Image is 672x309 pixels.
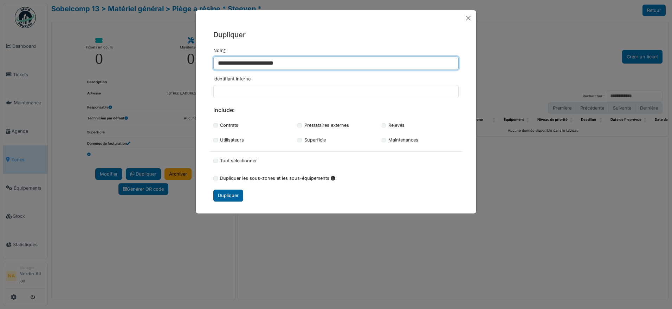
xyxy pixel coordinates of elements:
label: Dupliquer les sous-zones et les sous-équipements [220,175,329,182]
h6: : [213,107,459,113]
abbr: Requis [224,48,226,53]
label: Superficie [304,137,326,143]
label: Identifiant interne [213,75,251,82]
label: Contrats [220,122,238,129]
label: Prestataires externes [304,122,349,129]
label: Utilisateurs [220,137,244,143]
label: Nom [213,47,226,54]
button: Close [463,13,473,23]
abbr: Cochez cette case pour dupliquer toutes les sous-zones et sous-équipements. Ces copies appliquero... [331,175,335,190]
label: Tout sélectionner [220,157,257,164]
span: translation missing: fr.actions.include [213,106,233,113]
div: Dupliquer [213,190,243,201]
label: Maintenances [388,137,418,143]
h5: Dupliquer [213,29,459,40]
label: Relevés [388,122,405,129]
